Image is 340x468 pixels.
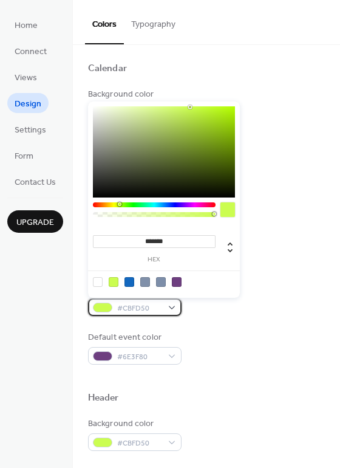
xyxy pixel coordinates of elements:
span: #CBFD50 [117,302,162,315]
a: Home [7,15,45,35]
a: Contact Us [7,171,63,191]
span: Home [15,19,38,32]
span: Form [15,150,33,163]
button: Upgrade [7,210,63,233]
div: rgb(255, 255, 255) [93,277,103,287]
a: Connect [7,41,54,61]
span: #6E3F80 [117,351,162,363]
a: Settings [7,119,53,139]
span: #CBFD50 [117,437,162,450]
a: Views [7,67,44,87]
span: Views [15,72,37,84]
div: Background color [88,418,179,430]
a: Design [7,93,49,113]
div: rgb(125, 142, 169) [156,277,166,287]
span: Connect [15,46,47,58]
div: Default event color [88,331,179,344]
span: Upgrade [16,216,54,229]
div: rgb(203, 253, 80) [109,277,118,287]
div: Background color [88,88,179,101]
span: Design [15,98,41,111]
span: Contact Us [15,176,56,189]
label: hex [93,256,216,263]
a: Form [7,145,41,165]
div: rgb(110, 63, 128) [172,277,182,287]
div: Calendar [88,63,127,75]
div: Header [88,392,119,405]
div: rgb(19, 104, 191) [124,277,134,287]
div: rgb(128, 144, 169) [140,277,150,287]
span: Settings [15,124,46,137]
